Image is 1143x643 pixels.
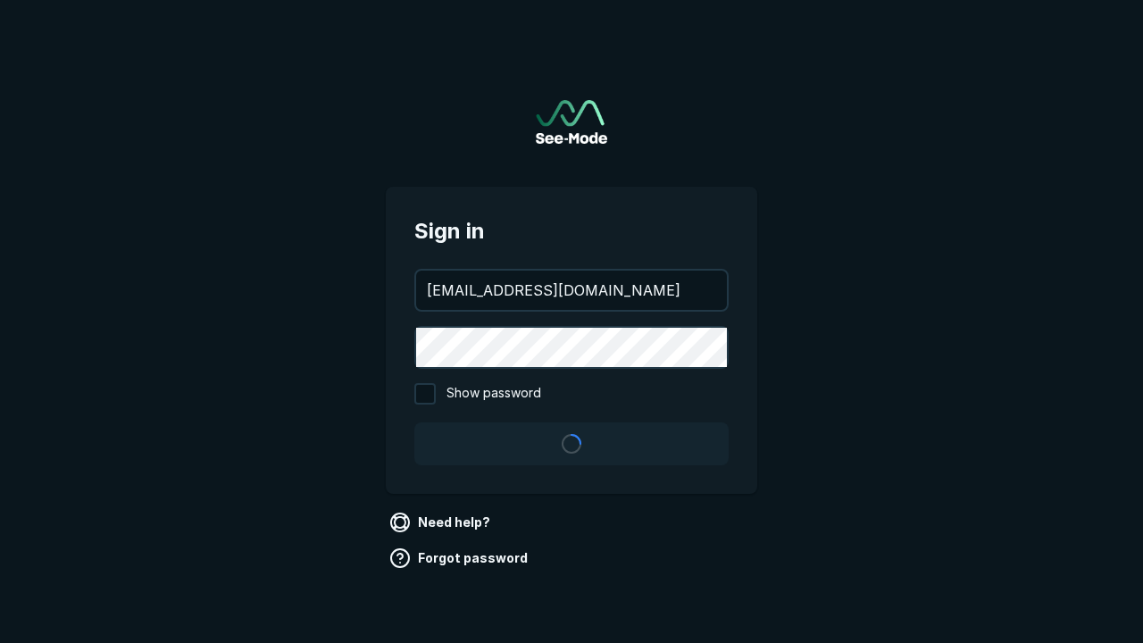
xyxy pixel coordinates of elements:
span: Sign in [414,215,729,247]
input: your@email.com [416,271,727,310]
a: Forgot password [386,544,535,572]
img: See-Mode Logo [536,100,607,144]
a: Go to sign in [536,100,607,144]
a: Need help? [386,508,497,537]
span: Show password [446,383,541,405]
